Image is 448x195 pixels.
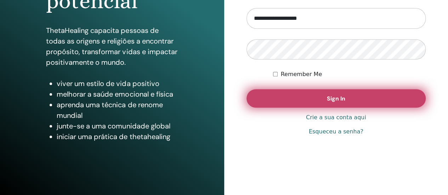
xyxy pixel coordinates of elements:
span: Sign In [327,95,345,102]
li: melhorar a saúde emocional e física [57,89,178,99]
p: ThetaHealing capacita pessoas de todas as origens e religiões a encontrar propósito, transformar ... [46,25,178,68]
li: aprenda uma técnica de renome mundial [57,99,178,121]
a: Crie a sua conta aqui [306,113,366,122]
label: Remember Me [280,70,322,79]
li: iniciar uma prática de thetahealing [57,131,178,142]
li: viver um estilo de vida positivo [57,78,178,89]
li: junte-se a uma comunidade global [57,121,178,131]
button: Sign In [246,89,426,108]
a: Esqueceu a senha? [309,127,363,136]
div: Keep me authenticated indefinitely or until I manually logout [273,70,426,79]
